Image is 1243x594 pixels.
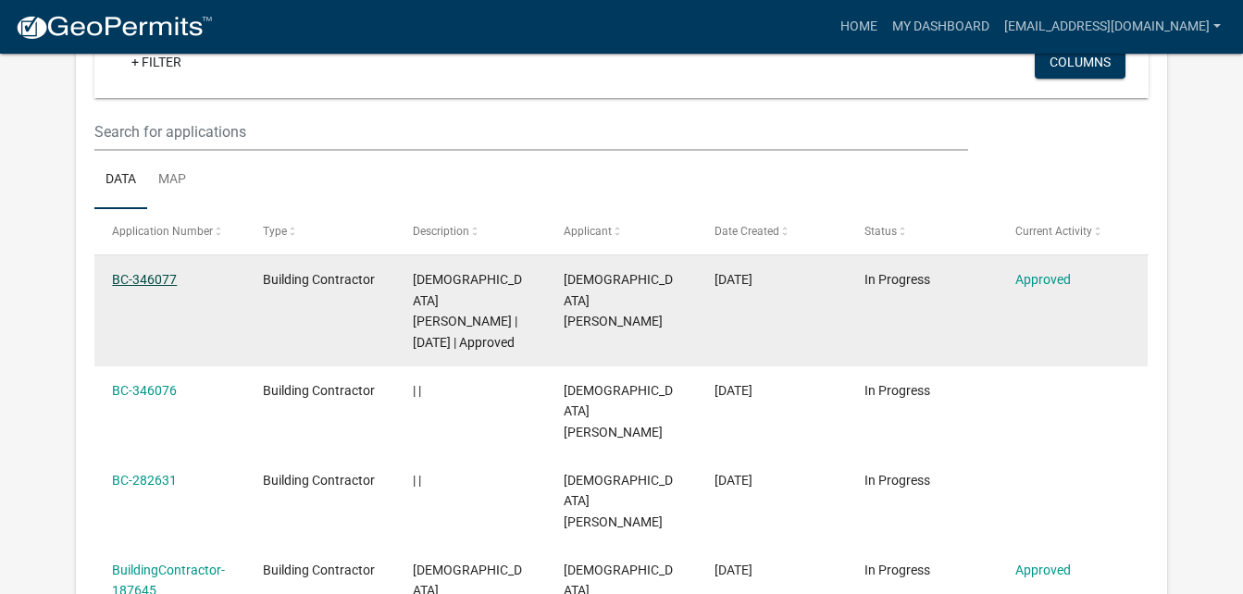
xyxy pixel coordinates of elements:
[147,151,197,210] a: Map
[413,272,522,350] span: KRISTA florence | 01/01/2025 | Approved
[847,209,998,254] datatable-header-cell: Status
[696,209,847,254] datatable-header-cell: Date Created
[94,113,968,151] input: Search for applications
[263,563,375,577] span: Building Contractor
[1015,563,1071,577] a: Approved
[395,209,546,254] datatable-header-cell: Description
[245,209,396,254] datatable-header-cell: Type
[112,383,177,398] a: BC-346076
[112,225,213,238] span: Application Number
[546,209,697,254] datatable-header-cell: Applicant
[1035,45,1125,79] button: Columns
[564,383,673,440] span: KRISTA L FLORENCE
[864,225,897,238] span: Status
[564,272,673,329] span: KRISTA L FLORENCE
[263,272,375,287] span: Building Contractor
[94,151,147,210] a: Data
[997,9,1228,44] a: [EMAIL_ADDRESS][DOMAIN_NAME]
[1015,272,1071,287] a: Approved
[1015,225,1092,238] span: Current Activity
[715,383,752,398] span: 12/09/2024
[715,473,752,488] span: 07/09/2024
[413,473,421,488] span: | |
[864,272,930,287] span: In Progress
[413,383,421,398] span: | |
[263,383,375,398] span: Building Contractor
[715,225,779,238] span: Date Created
[833,9,885,44] a: Home
[864,563,930,577] span: In Progress
[998,209,1149,254] datatable-header-cell: Current Activity
[885,9,997,44] a: My Dashboard
[564,473,673,530] span: KRISTA L FLORENCE
[112,473,177,488] a: BC-282631
[864,473,930,488] span: In Progress
[94,209,245,254] datatable-header-cell: Application Number
[864,383,930,398] span: In Progress
[715,563,752,577] span: 11/01/2023
[263,473,375,488] span: Building Contractor
[263,225,287,238] span: Type
[112,272,177,287] a: BC-346077
[715,272,752,287] span: 12/09/2024
[413,225,469,238] span: Description
[564,225,612,238] span: Applicant
[117,45,196,79] a: + Filter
